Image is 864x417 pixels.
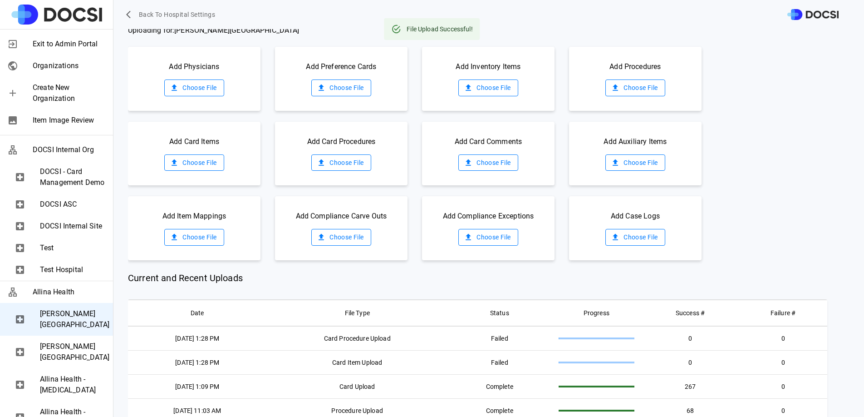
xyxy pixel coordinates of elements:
span: DOCSI Internal Site [40,221,106,232]
td: Card Item Upload [267,350,448,374]
td: 267 [642,374,739,398]
label: Choose File [605,154,665,171]
span: Add Inventory Items [456,61,520,72]
td: Card Upload [267,374,448,398]
label: Choose File [311,79,371,96]
th: Success # [642,300,739,326]
span: Add Preference Cards [306,61,376,72]
span: Add Physicians [169,61,219,72]
span: Add Card Items [169,136,219,147]
span: DOCSI ASC [40,199,106,210]
span: [PERSON_NAME][GEOGRAPHIC_DATA] [40,341,106,363]
td: Card Procedure Upload [267,326,448,351]
span: Allina Health - [MEDICAL_DATA] [40,374,106,396]
td: [DATE] 1:09 PM [128,374,267,398]
th: Progress [551,300,642,326]
td: 0 [739,350,827,374]
th: Date [128,300,267,326]
span: Allina Health [33,287,106,298]
td: [DATE] 1:28 PM [128,326,267,351]
td: Complete [448,374,551,398]
label: Choose File [458,154,518,171]
span: Add Card Comments [455,136,522,147]
span: Organizations [33,60,106,71]
label: Choose File [605,79,665,96]
span: Add Procedures [609,61,661,72]
label: Choose File [164,79,224,96]
span: Current and Recent Uploads [128,271,827,285]
span: Uploading for: [PERSON_NAME][GEOGRAPHIC_DATA] [128,25,864,36]
span: Exit to Admin Portal [33,39,106,50]
span: Add Compliance Carve Outs [296,211,387,222]
span: Add Auxiliary Items [604,136,667,147]
th: Status [448,300,551,326]
td: 0 [642,326,739,351]
span: Add Item Mappings [162,211,226,222]
td: Failed [448,326,551,351]
td: Failed [448,350,551,374]
th: File Type [267,300,448,326]
label: Choose File [164,229,224,246]
td: 0 [739,326,827,351]
span: Add Compliance Exceptions [443,211,534,222]
span: [PERSON_NAME][GEOGRAPHIC_DATA] [40,308,106,330]
td: 0 [642,350,739,374]
label: Choose File [311,154,371,171]
span: DOCSI - Card Management Demo [40,166,106,188]
span: Test [40,243,106,253]
img: Site Logo [11,5,102,25]
label: Choose File [458,79,518,96]
span: Test Hospital [40,264,106,275]
img: DOCSI Logo [787,9,839,20]
td: [DATE] 1:28 PM [128,350,267,374]
td: 0 [739,374,827,398]
span: Add Case Logs [611,211,660,222]
span: Add Card Procedures [307,136,376,147]
span: DOCSI Internal Org [33,144,106,155]
div: File Upload Successful! [407,21,472,37]
span: Create New Organization [33,82,106,104]
button: Back to Hospital Settings [124,6,219,23]
th: Failure # [739,300,827,326]
label: Choose File [311,229,371,246]
label: Choose File [458,229,518,246]
label: Choose File [164,154,224,171]
span: Item Image Review [33,115,106,126]
label: Choose File [605,229,665,246]
span: Back to Hospital Settings [139,9,215,20]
